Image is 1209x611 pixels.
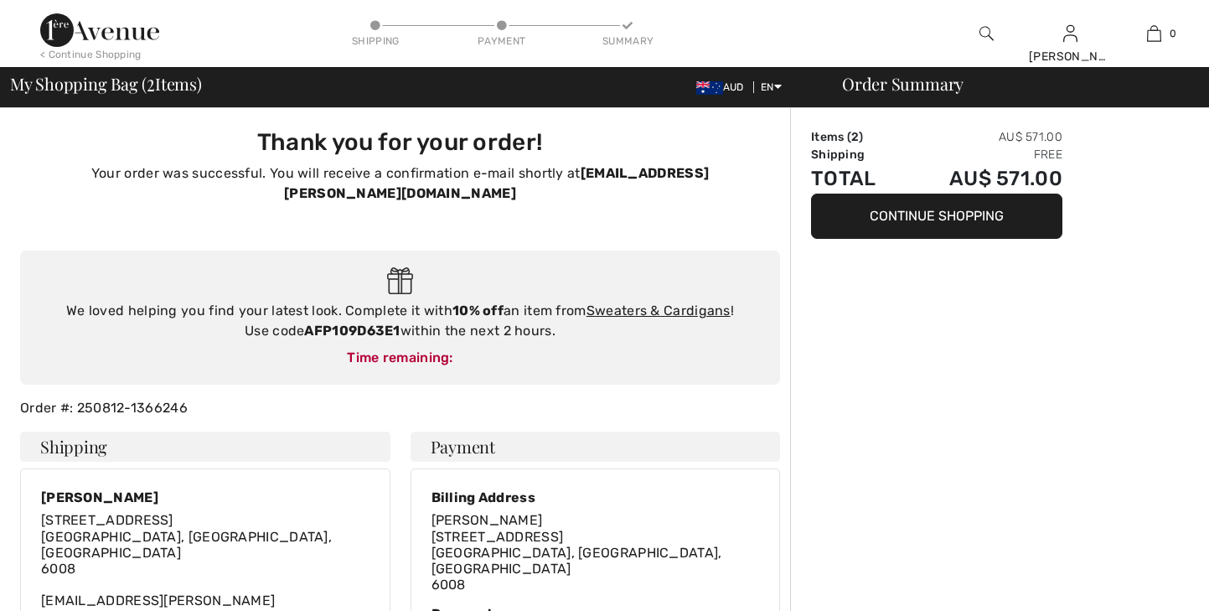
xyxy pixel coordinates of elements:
div: Billing Address [431,489,760,505]
p: Your order was successful. You will receive a confirmation e-mail shortly at [30,163,770,204]
strong: 10% off [452,303,504,318]
h3: Thank you for your order! [30,128,770,157]
h4: Shipping [20,432,390,462]
td: AU$ 571.00 [902,163,1062,194]
td: Items ( ) [811,128,902,146]
span: AUD [696,81,751,93]
span: 2 [851,130,859,144]
div: [PERSON_NAME] [41,489,369,505]
img: 1ère Avenue [40,13,159,47]
button: Continue Shopping [811,194,1062,239]
span: [STREET_ADDRESS] [GEOGRAPHIC_DATA], [GEOGRAPHIC_DATA], [GEOGRAPHIC_DATA] 6008 [41,512,332,577]
td: Shipping [811,146,902,163]
td: Total [811,163,902,194]
img: Australian Dollar [696,81,723,95]
div: < Continue Shopping [40,47,142,62]
td: Free [902,146,1062,163]
div: Order Summary [822,75,1199,92]
img: My Bag [1147,23,1161,44]
td: AU$ 571.00 [902,128,1062,146]
a: Sign In [1063,25,1077,41]
span: [PERSON_NAME] [431,512,543,528]
a: 0 [1113,23,1195,44]
div: Summary [602,34,653,49]
span: 0 [1170,26,1176,41]
img: My Info [1063,23,1077,44]
span: My Shopping Bag ( Items) [10,75,202,92]
span: [STREET_ADDRESS] [GEOGRAPHIC_DATA], [GEOGRAPHIC_DATA], [GEOGRAPHIC_DATA] 6008 [431,529,722,593]
div: Order #: 250812-1366246 [10,398,790,418]
h4: Payment [411,432,781,462]
a: Sweaters & Cardigans [586,303,731,318]
div: [PERSON_NAME] [1029,48,1111,65]
span: 2 [147,71,155,93]
strong: AFP109D63E1 [304,323,400,339]
img: Gift.svg [387,267,413,295]
img: search the website [979,23,994,44]
div: Time remaining: [37,348,763,368]
span: EN [761,81,782,93]
strong: [EMAIL_ADDRESS][PERSON_NAME][DOMAIN_NAME] [284,165,709,201]
div: Shipping [350,34,400,49]
div: Payment [477,34,527,49]
div: We loved helping you find your latest look. Complete it with an item from ! Use code within the n... [37,301,763,341]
